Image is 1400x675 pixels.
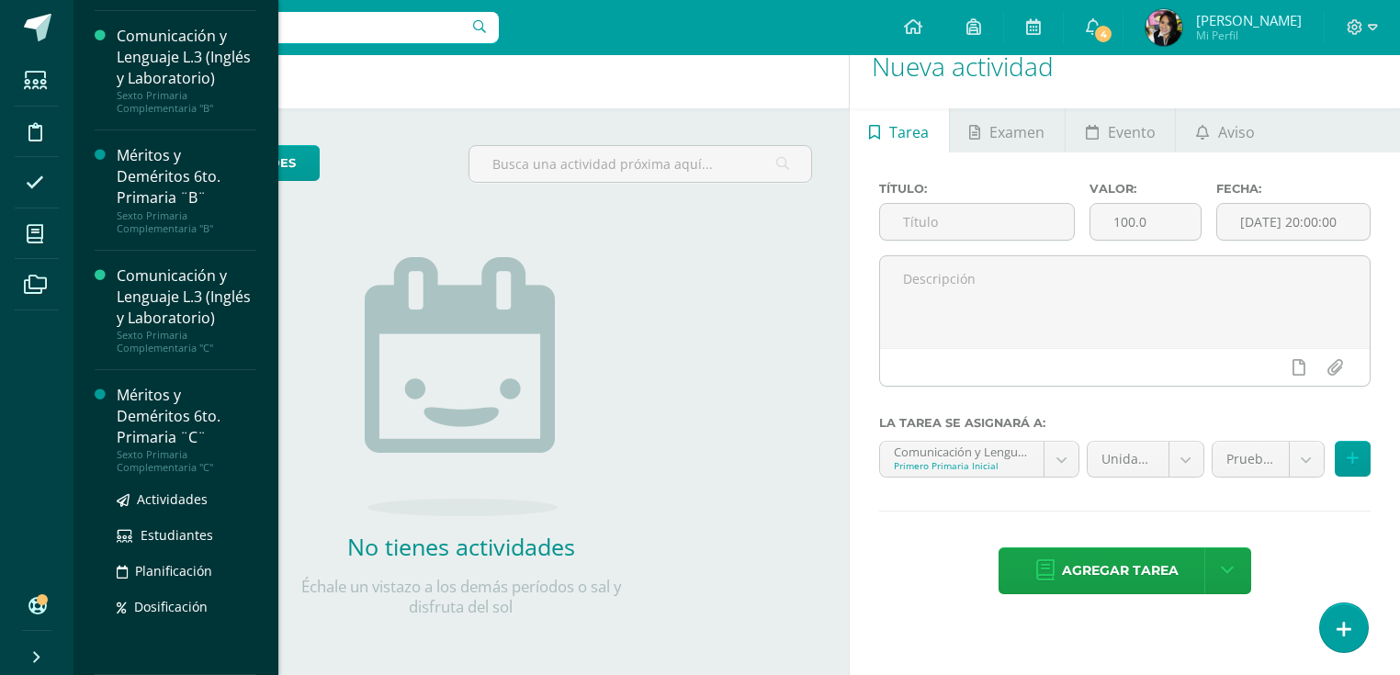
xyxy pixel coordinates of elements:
[1088,442,1203,477] a: Unidad 3
[1066,108,1175,152] a: Evento
[1196,28,1302,43] span: Mi Perfil
[117,265,256,329] div: Comunicación y Lenguaje L.3 (Inglés y Laboratorio)
[96,25,827,108] h1: Actividades
[1062,548,1179,593] span: Agregar tarea
[135,562,212,579] span: Planificación
[1108,110,1156,154] span: Evento
[880,442,1078,477] a: Comunicación y Lenguaje L.3 (Inglés y Laboratorio) 'A'Primero Primaria Inicial
[117,265,256,354] a: Comunicación y Lenguaje L.3 (Inglés y Laboratorio)Sexto Primaria Complementaria "C"
[889,110,929,154] span: Tarea
[1213,442,1324,477] a: Prueba de Logro (40.0%)
[872,25,1378,108] h1: Nueva actividad
[117,26,256,89] div: Comunicación y Lenguaje L.3 (Inglés y Laboratorio)
[1090,204,1201,240] input: Puntos máximos
[85,12,499,43] input: Busca un usuario...
[117,560,256,581] a: Planificación
[117,385,256,474] a: Méritos y Deméritos 6to. Primaria ¨C¨Sexto Primaria Complementaria "C"
[894,459,1030,472] div: Primero Primaria Inicial
[117,448,256,474] div: Sexto Primaria Complementaria "C"
[117,145,256,234] a: Méritos y Deméritos 6to. Primaria ¨B¨Sexto Primaria Complementaria "B"
[117,89,256,115] div: Sexto Primaria Complementaria "B"
[117,209,256,235] div: Sexto Primaria Complementaria "B"
[1090,182,1202,196] label: Valor:
[117,489,256,510] a: Actividades
[850,108,949,152] a: Tarea
[894,442,1030,459] div: Comunicación y Lenguaje L.3 (Inglés y Laboratorio) 'A'
[1196,11,1302,29] span: [PERSON_NAME]
[879,416,1371,430] label: La tarea se asignará a:
[1217,204,1370,240] input: Fecha de entrega
[117,385,256,448] div: Méritos y Deméritos 6to. Primaria ¨C¨
[277,531,645,562] h2: No tienes actividades
[880,204,1075,240] input: Título
[1216,182,1371,196] label: Fecha:
[117,145,256,208] div: Méritos y Deméritos 6to. Primaria ¨B¨
[117,26,256,115] a: Comunicación y Lenguaje L.3 (Inglés y Laboratorio)Sexto Primaria Complementaria "B"
[1176,108,1274,152] a: Aviso
[950,108,1065,152] a: Examen
[365,257,558,516] img: no_activities.png
[137,490,208,508] span: Actividades
[1101,442,1155,477] span: Unidad 3
[134,598,208,615] span: Dosificación
[1226,442,1275,477] span: Prueba de Logro (40.0%)
[1093,24,1113,44] span: 4
[469,146,811,182] input: Busca una actividad próxima aquí...
[989,110,1044,154] span: Examen
[117,524,256,546] a: Estudiantes
[1146,9,1182,46] img: 47fbbcbd1c9a7716bb8cb4b126b93520.png
[141,526,213,544] span: Estudiantes
[1218,110,1255,154] span: Aviso
[117,596,256,617] a: Dosificación
[277,577,645,617] p: Échale un vistazo a los demás períodos o sal y disfruta del sol
[879,182,1076,196] label: Título:
[117,329,256,354] div: Sexto Primaria Complementaria "C"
